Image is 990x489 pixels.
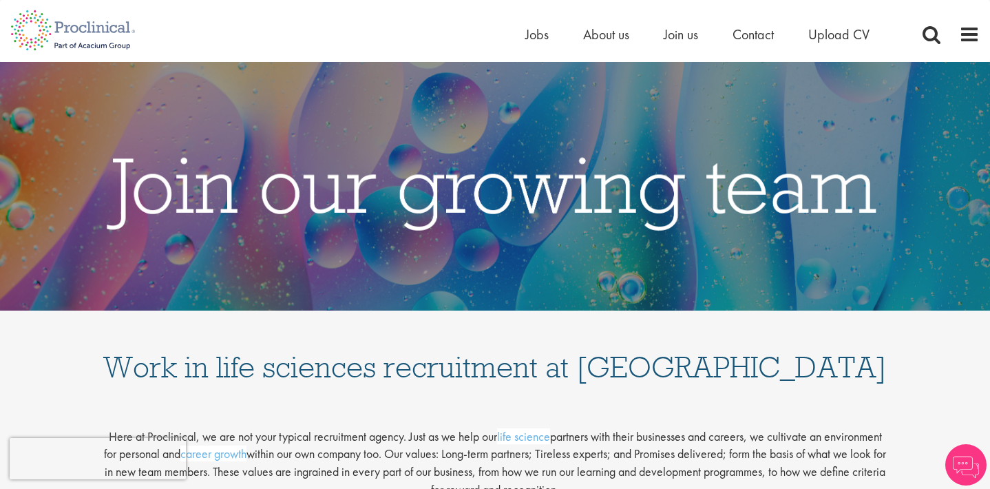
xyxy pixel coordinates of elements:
[525,25,549,43] a: Jobs
[808,25,870,43] a: Upload CV
[583,25,629,43] a: About us
[180,446,246,461] a: career growth
[945,444,987,486] img: Chatbot
[10,438,186,479] iframe: reCAPTCHA
[664,25,698,43] a: Join us
[103,324,887,382] h1: Work in life sciences recruitment at [GEOGRAPHIC_DATA]
[497,428,550,444] a: life science
[733,25,774,43] a: Contact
